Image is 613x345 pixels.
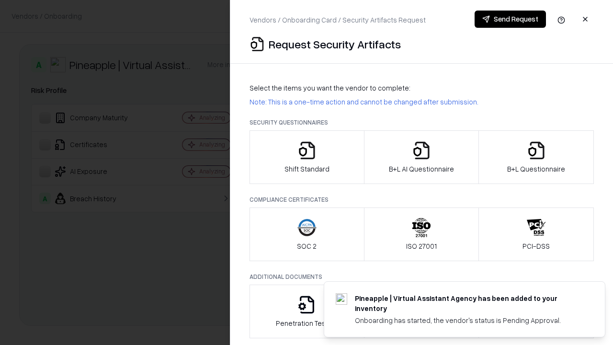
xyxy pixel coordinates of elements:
[507,164,565,174] p: B+L Questionnaire
[250,273,594,281] p: Additional Documents
[250,285,364,338] button: Penetration Testing
[250,207,364,261] button: SOC 2
[250,83,594,93] p: Select the items you want the vendor to complete:
[355,315,582,325] div: Onboarding has started, the vendor's status is Pending Approval.
[522,241,550,251] p: PCI-DSS
[276,318,338,328] p: Penetration Testing
[478,207,594,261] button: PCI-DSS
[250,195,594,204] p: Compliance Certificates
[406,241,437,251] p: ISO 27001
[364,207,479,261] button: ISO 27001
[250,118,594,126] p: Security Questionnaires
[355,293,582,313] div: Pineapple | Virtual Assistant Agency has been added to your inventory
[364,130,479,184] button: B+L AI Questionnaire
[475,11,546,28] button: Send Request
[250,15,426,25] p: Vendors / Onboarding Card / Security Artifacts Request
[297,241,317,251] p: SOC 2
[269,36,401,52] p: Request Security Artifacts
[389,164,454,174] p: B+L AI Questionnaire
[250,130,364,184] button: Shift Standard
[478,130,594,184] button: B+L Questionnaire
[284,164,329,174] p: Shift Standard
[336,293,347,305] img: trypineapple.com
[250,97,594,107] p: Note: This is a one-time action and cannot be changed after submission.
